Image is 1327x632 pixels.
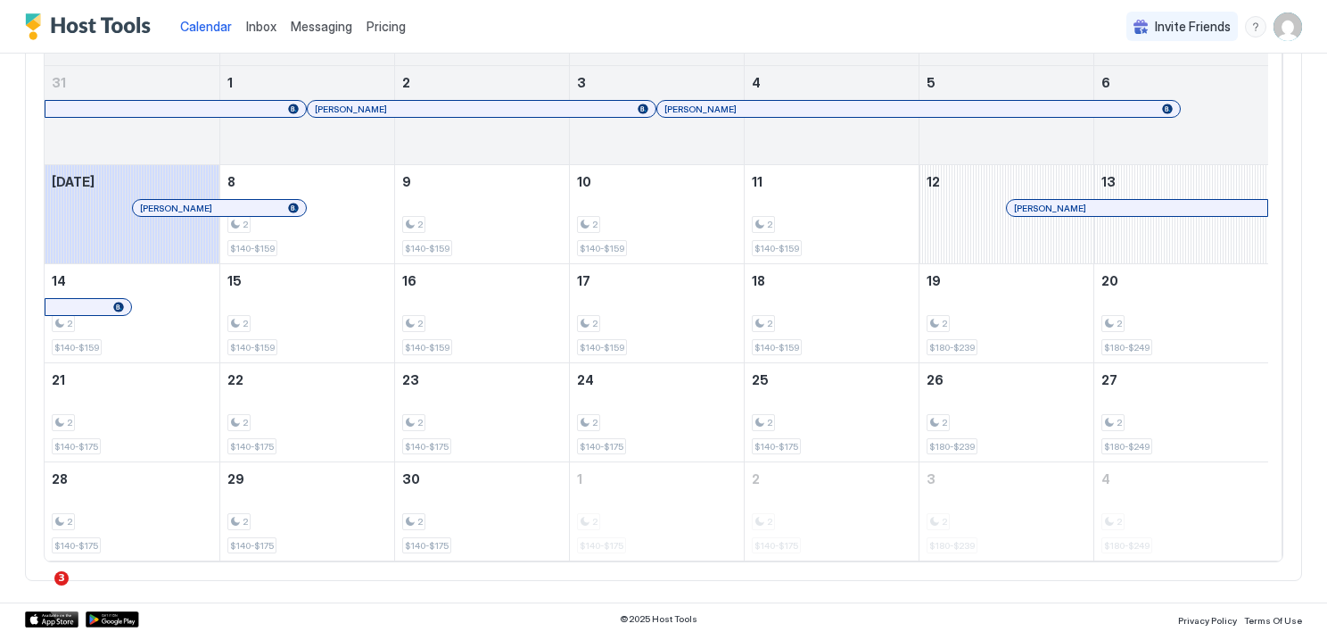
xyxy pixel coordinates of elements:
span: 2 [592,318,598,329]
iframe: Intercom live chat [18,571,61,614]
a: September 4, 2025 [745,66,919,99]
a: September 24, 2025 [570,363,744,396]
span: 3 [54,571,69,586]
td: September 12, 2025 [919,165,1093,264]
td: September 25, 2025 [744,363,919,462]
span: 22 [227,372,243,387]
span: 29 [227,471,244,486]
td: September 22, 2025 [219,363,394,462]
td: September 21, 2025 [45,363,219,462]
td: October 1, 2025 [569,462,744,561]
span: $140-$175 [580,441,623,453]
span: 1 [227,75,233,90]
span: Calendar [180,19,232,34]
a: September 8, 2025 [220,165,394,198]
span: 20 [1101,273,1118,288]
span: 3 [577,75,586,90]
span: 2 [402,75,410,90]
span: 2 [67,516,72,528]
span: $140-$175 [230,441,274,453]
span: $140-$159 [230,243,275,254]
span: Privacy Policy [1178,615,1237,626]
span: 4 [1101,471,1110,486]
span: $140-$159 [230,342,275,353]
span: 2 [767,219,772,230]
span: 2 [417,417,423,428]
td: September 8, 2025 [219,165,394,264]
a: September 26, 2025 [919,363,1093,396]
td: September 9, 2025 [394,165,569,264]
td: September 1, 2025 [219,66,394,165]
span: 2 [67,417,72,428]
span: $180-$249 [1104,441,1150,453]
span: 2 [417,318,423,329]
td: September 30, 2025 [394,462,569,561]
td: September 29, 2025 [219,462,394,561]
span: 5 [927,75,935,90]
div: [PERSON_NAME] [315,104,647,115]
td: August 31, 2025 [45,66,219,165]
span: $140-$175 [54,540,98,552]
span: [PERSON_NAME] [315,104,387,115]
a: October 2, 2025 [745,462,919,495]
a: September 18, 2025 [745,264,919,297]
a: September 27, 2025 [1094,363,1269,396]
td: September 5, 2025 [919,66,1093,165]
a: September 2, 2025 [395,66,569,99]
span: $180-$239 [929,342,975,353]
span: 2 [767,318,772,329]
span: 30 [402,471,420,486]
span: Messaging [291,19,352,34]
span: Invite Friends [1155,19,1231,35]
a: September 17, 2025 [570,264,744,297]
td: September 2, 2025 [394,66,569,165]
span: 23 [402,372,419,387]
span: $140-$175 [405,540,449,552]
span: 11 [752,174,762,189]
span: 10 [577,174,591,189]
td: September 4, 2025 [744,66,919,165]
a: September 7, 2025 [45,165,219,198]
span: 3 [927,471,935,486]
div: menu [1245,16,1266,37]
span: Inbox [246,19,276,34]
td: September 6, 2025 [1093,66,1268,165]
a: September 21, 2025 [45,363,219,396]
td: September 19, 2025 [919,264,1093,363]
span: $140-$159 [405,243,449,254]
td: September 10, 2025 [569,165,744,264]
a: October 1, 2025 [570,462,744,495]
span: 2 [67,318,72,329]
span: 19 [927,273,941,288]
td: September 16, 2025 [394,264,569,363]
a: September 19, 2025 [919,264,1093,297]
td: September 14, 2025 [45,264,219,363]
td: September 3, 2025 [569,66,744,165]
a: Host Tools Logo [25,13,159,40]
span: 2 [243,417,248,428]
a: Inbox [246,17,276,36]
div: [PERSON_NAME] [140,203,299,214]
div: [PERSON_NAME] [1014,203,1260,214]
span: [DATE] [52,174,95,189]
td: September 17, 2025 [569,264,744,363]
span: 17 [577,273,590,288]
a: August 31, 2025 [45,66,219,99]
span: 18 [752,273,765,288]
a: September 10, 2025 [570,165,744,198]
span: $140-$175 [405,441,449,453]
span: 2 [592,417,598,428]
td: September 20, 2025 [1093,264,1268,363]
span: © 2025 Host Tools [620,613,697,625]
td: October 3, 2025 [919,462,1093,561]
a: September 23, 2025 [395,363,569,396]
a: September 28, 2025 [45,462,219,495]
span: [PERSON_NAME] [140,203,212,214]
td: September 24, 2025 [569,363,744,462]
span: 2 [942,318,947,329]
a: Terms Of Use [1244,610,1302,628]
span: 31 [52,75,66,90]
span: 2 [243,318,248,329]
span: 2 [243,516,248,528]
div: [PERSON_NAME] [664,104,1173,115]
